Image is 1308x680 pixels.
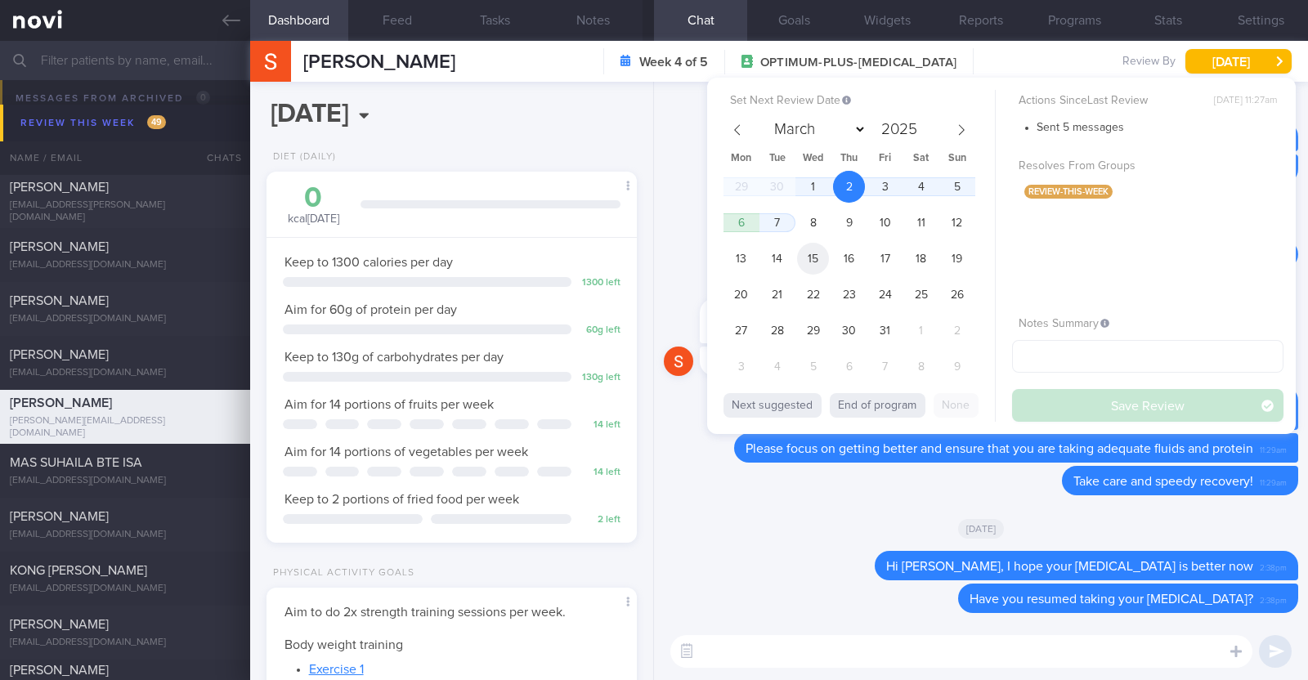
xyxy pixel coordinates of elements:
[869,243,901,275] span: October 17, 2025
[761,207,793,239] span: October 7, 2025
[797,243,829,275] span: October 15, 2025
[869,351,901,382] span: November 7, 2025
[284,303,457,316] span: Aim for 60g of protein per day
[833,171,865,203] span: October 2, 2025
[10,313,240,325] div: [EMAIL_ADDRESS][DOMAIN_NAME]
[580,372,620,384] div: 130 g left
[760,55,956,71] span: OPTIMUM-PLUS-[MEDICAL_DATA]
[941,207,973,239] span: October 12, 2025
[725,351,757,382] span: November 3, 2025
[267,151,336,163] div: Diet (Daily)
[905,243,937,275] span: October 18, 2025
[905,279,937,311] span: October 25, 2025
[795,154,831,164] span: Wed
[1260,558,1287,574] span: 2:38pm
[639,54,708,70] strong: Week 4 of 5
[905,351,937,382] span: November 8, 2025
[761,279,793,311] span: October 21, 2025
[10,564,147,577] span: KONG [PERSON_NAME]
[284,351,504,364] span: Keep to 130g of carbohydrates per day
[580,324,620,337] div: 60 g left
[10,348,109,361] span: [PERSON_NAME]
[1260,591,1287,606] span: 2:38pm
[797,207,829,239] span: October 8, 2025
[196,91,210,105] span: 0
[869,279,901,311] span: October 24, 2025
[10,294,109,307] span: [PERSON_NAME]
[767,117,867,142] select: Month
[833,351,865,382] span: November 6, 2025
[833,207,865,239] span: October 9, 2025
[284,638,403,651] span: Body weight training
[1019,318,1109,329] span: Notes Summary
[284,398,494,411] span: Aim for 14 portions of fruits per week
[10,637,240,649] div: [EMAIL_ADDRESS][DOMAIN_NAME]
[10,259,240,271] div: [EMAIL_ADDRESS][DOMAIN_NAME]
[147,115,166,129] span: 49
[1260,473,1287,489] span: 11:29am
[267,567,414,579] div: Physical Activity Goals
[939,154,975,164] span: Sun
[1019,159,1277,174] label: Resolves From Groups
[10,510,109,523] span: [PERSON_NAME]
[10,618,109,631] span: [PERSON_NAME]
[723,393,822,418] button: Next suggested
[283,184,344,212] div: 0
[10,583,240,595] div: [EMAIL_ADDRESS][DOMAIN_NAME]
[1037,117,1283,136] li: Sent 5 messages
[797,351,829,382] span: November 5, 2025
[284,606,566,619] span: Aim to do 2x strength training sessions per week.
[283,184,344,227] div: kcal [DATE]
[10,199,240,224] div: [EMAIL_ADDRESS][PERSON_NAME][DOMAIN_NAME]
[797,171,829,203] span: October 1, 2025
[10,475,240,487] div: [EMAIL_ADDRESS][DOMAIN_NAME]
[831,154,867,164] span: Thu
[941,279,973,311] span: October 26, 2025
[284,256,453,269] span: Keep to 1300 calories per day
[905,315,937,347] span: November 1, 2025
[1019,94,1277,109] label: Actions Since Last Review
[869,171,901,203] span: October 3, 2025
[1073,475,1253,488] span: Take care and speedy recovery!
[10,240,109,253] span: [PERSON_NAME]
[730,94,988,109] label: Set Next Review Date
[970,593,1253,606] span: Have you resumed taking your [MEDICAL_DATA]?
[725,243,757,275] span: October 13, 2025
[580,514,620,526] div: 2 left
[958,519,1005,539] span: [DATE]
[11,87,214,110] div: Messages from Archived
[833,279,865,311] span: October 23, 2025
[580,467,620,479] div: 14 left
[941,243,973,275] span: October 19, 2025
[761,351,793,382] span: November 4, 2025
[797,315,829,347] span: October 29, 2025
[833,243,865,275] span: October 16, 2025
[833,315,865,347] span: October 30, 2025
[10,456,142,469] span: MAS SUHAILA BTE ISA
[905,171,937,203] span: October 4, 2025
[284,445,528,459] span: Aim for 14 portions of vegetables per week
[580,419,620,432] div: 14 left
[1024,185,1113,199] span: review-this-week
[10,529,240,541] div: [EMAIL_ADDRESS][DOMAIN_NAME]
[941,171,973,203] span: October 5, 2025
[759,154,795,164] span: Tue
[10,181,109,194] span: [PERSON_NAME]
[10,367,240,379] div: [EMAIL_ADDRESS][DOMAIN_NAME]
[941,315,973,347] span: November 2, 2025
[725,279,757,311] span: October 20, 2025
[903,154,939,164] span: Sat
[10,415,240,440] div: [PERSON_NAME][EMAIL_ADDRESS][DOMAIN_NAME]
[284,493,519,506] span: Keep to 2 portions of fried food per week
[905,207,937,239] span: October 11, 2025
[16,112,170,134] div: Review this week
[1260,441,1287,456] span: 11:29am
[1214,95,1277,107] span: [DATE] 11:27am
[869,315,901,347] span: October 31, 2025
[941,351,973,382] span: November 9, 2025
[185,141,250,174] div: Chats
[700,279,1298,298] div: [PERSON_NAME]
[725,207,757,239] span: October 6, 2025
[886,560,1253,573] span: Hi [PERSON_NAME], I hope your [MEDICAL_DATA] is better now
[1185,49,1292,74] button: [DATE]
